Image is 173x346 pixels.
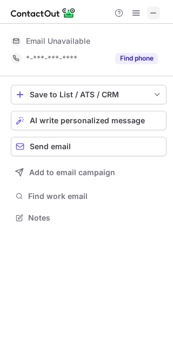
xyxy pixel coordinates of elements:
[11,163,167,182] button: Add to email campaign
[11,85,167,104] button: save-profile-one-click
[11,137,167,156] button: Send email
[11,6,76,19] img: ContactOut v5.3.10
[11,189,167,204] button: Find work email
[29,168,115,177] span: Add to email campaign
[11,111,167,130] button: AI write personalized message
[11,210,167,225] button: Notes
[30,142,71,151] span: Send email
[30,116,145,125] span: AI write personalized message
[26,36,90,46] span: Email Unavailable
[28,191,162,201] span: Find work email
[30,90,148,99] div: Save to List / ATS / CRM
[115,53,158,64] button: Reveal Button
[28,213,162,223] span: Notes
